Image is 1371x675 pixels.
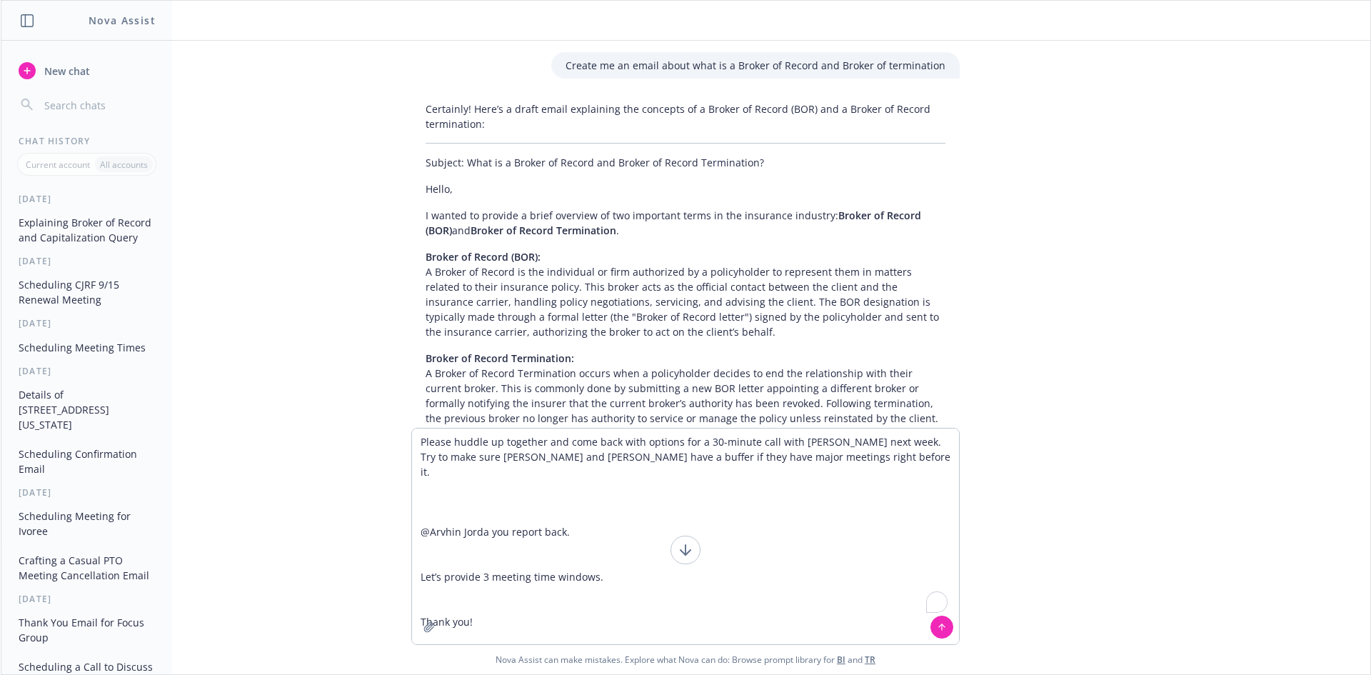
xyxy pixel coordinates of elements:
a: BI [837,654,845,666]
span: Broker of Record (BOR): [426,250,541,264]
span: Broker of Record Termination: [426,351,574,365]
button: Crafting a Casual PTO Meeting Cancellation Email [13,549,161,587]
button: Scheduling Meeting for Ivoree [13,504,161,543]
h1: Nova Assist [89,13,156,28]
button: Scheduling Meeting Times [13,336,161,359]
p: A Broker of Record is the individual or firm authorized by a policyholder to represent them in ma... [426,249,945,339]
a: TR [865,654,875,666]
div: [DATE] [1,365,172,377]
p: Create me an email about what is a Broker of Record and Broker of termination [566,58,945,73]
button: New chat [13,58,161,84]
button: Explaining Broker of Record and Capitalization Query [13,211,161,249]
div: [DATE] [1,317,172,329]
p: Certainly! Here’s a draft email explaining the concepts of a Broker of Record (BOR) and a Broker ... [426,101,945,131]
div: Chat History [1,135,172,147]
button: Scheduling CJRF 9/15 Renewal Meeting [13,273,161,311]
p: All accounts [100,159,148,171]
p: A Broker of Record Termination occurs when a policyholder decides to end the relationship with th... [426,351,945,426]
div: [DATE] [1,193,172,205]
input: Search chats [41,95,155,115]
p: Subject: What is a Broker of Record and Broker of Record Termination? [426,155,945,170]
div: [DATE] [1,486,172,499]
button: Thank You Email for Focus Group [13,611,161,649]
button: Details of [STREET_ADDRESS][US_STATE] [13,383,161,436]
span: Broker of Record Termination [471,224,616,237]
textarea: To enrich screen reader interactions, please activate Accessibility in Grammarly extension settings [412,429,959,644]
span: Nova Assist can make mistakes. Explore what Nova can do: Browse prompt library for and [6,645,1365,674]
div: [DATE] [1,593,172,605]
div: [DATE] [1,255,172,267]
p: Hello, [426,181,945,196]
p: I wanted to provide a brief overview of two important terms in the insurance industry: and . [426,208,945,238]
button: Scheduling Confirmation Email [13,442,161,481]
p: Current account [26,159,90,171]
span: New chat [41,64,90,79]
